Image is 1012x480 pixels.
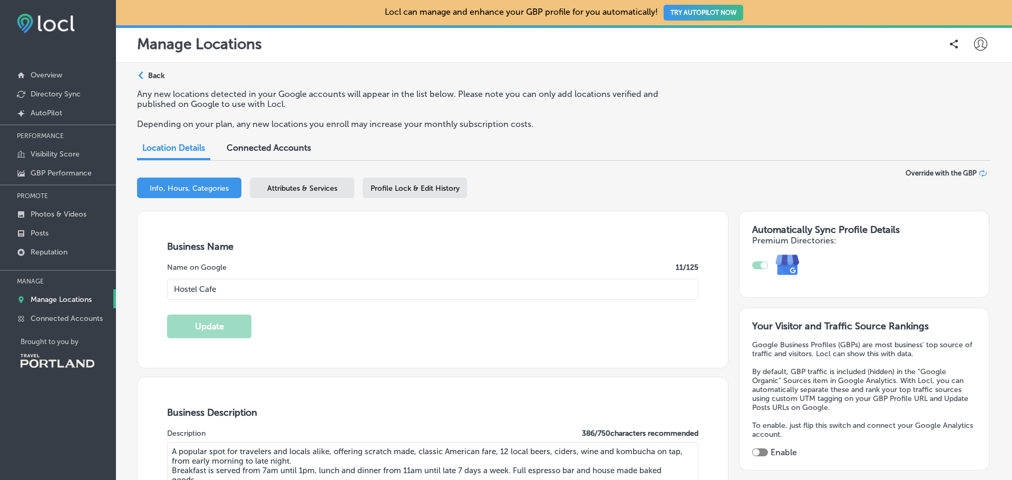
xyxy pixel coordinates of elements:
[31,248,67,257] p: Reputation
[17,14,75,33] img: fda3e92497d09a02dc62c9cd864e3231.png
[137,35,262,53] p: Manage Locations
[31,150,80,159] p: Visibility Score
[137,89,692,109] p: Any new locations detected in your Google accounts will appear in the list below. Please note you...
[31,210,86,219] p: Photos & Videos
[31,229,48,238] p: Posts
[150,184,229,193] span: Info, Hours, Categories
[752,224,977,236] h3: Automatically Sync Profile Details
[31,314,103,323] p: Connected Accounts
[664,5,743,21] button: TRY AUTOPILOT NOW
[371,184,460,193] span: Profile Lock & Edit History
[21,354,94,368] img: Travel Portland
[768,246,807,285] img: e7ababfa220611ac49bdb491a11684a6.png
[137,119,692,129] p: Depending on your plan, any new locations you enroll may increase your monthly subscription costs.
[752,340,977,358] p: Google Business Profiles (GBPs) are most business' top source of traffic and visitors. Locl can s...
[167,407,698,418] h3: Business Description
[31,295,92,304] p: Manage Locations
[31,90,81,99] p: Directory Sync
[267,184,337,193] span: Attributes & Services
[167,241,698,252] h3: Business Name
[148,71,164,80] p: Back
[752,320,977,332] h3: Your Visitor and Traffic Source Rankings
[31,169,92,178] p: GBP Performance
[31,109,62,117] p: AutoPilot
[906,169,977,177] span: Override with the GBP
[227,143,311,153] span: Connected Accounts
[142,143,205,153] span: Location Details
[752,421,977,439] p: To enable, just flip this switch and connect your Google Analytics account.
[582,429,698,438] label: 386 / 750 characters recommended
[167,263,227,272] label: Name on Google
[752,236,977,246] h4: Premium Directories:
[21,338,116,346] p: Brought to you by
[167,315,251,338] button: Update
[771,447,797,457] label: Enable
[676,263,698,272] label: 11 /125
[167,279,698,300] input: Enter Location Name
[167,429,206,438] label: Description
[31,71,62,80] p: Overview
[752,367,977,412] p: By default, GBP traffic is included (hidden) in the "Google Organic" Sources item in Google Analy...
